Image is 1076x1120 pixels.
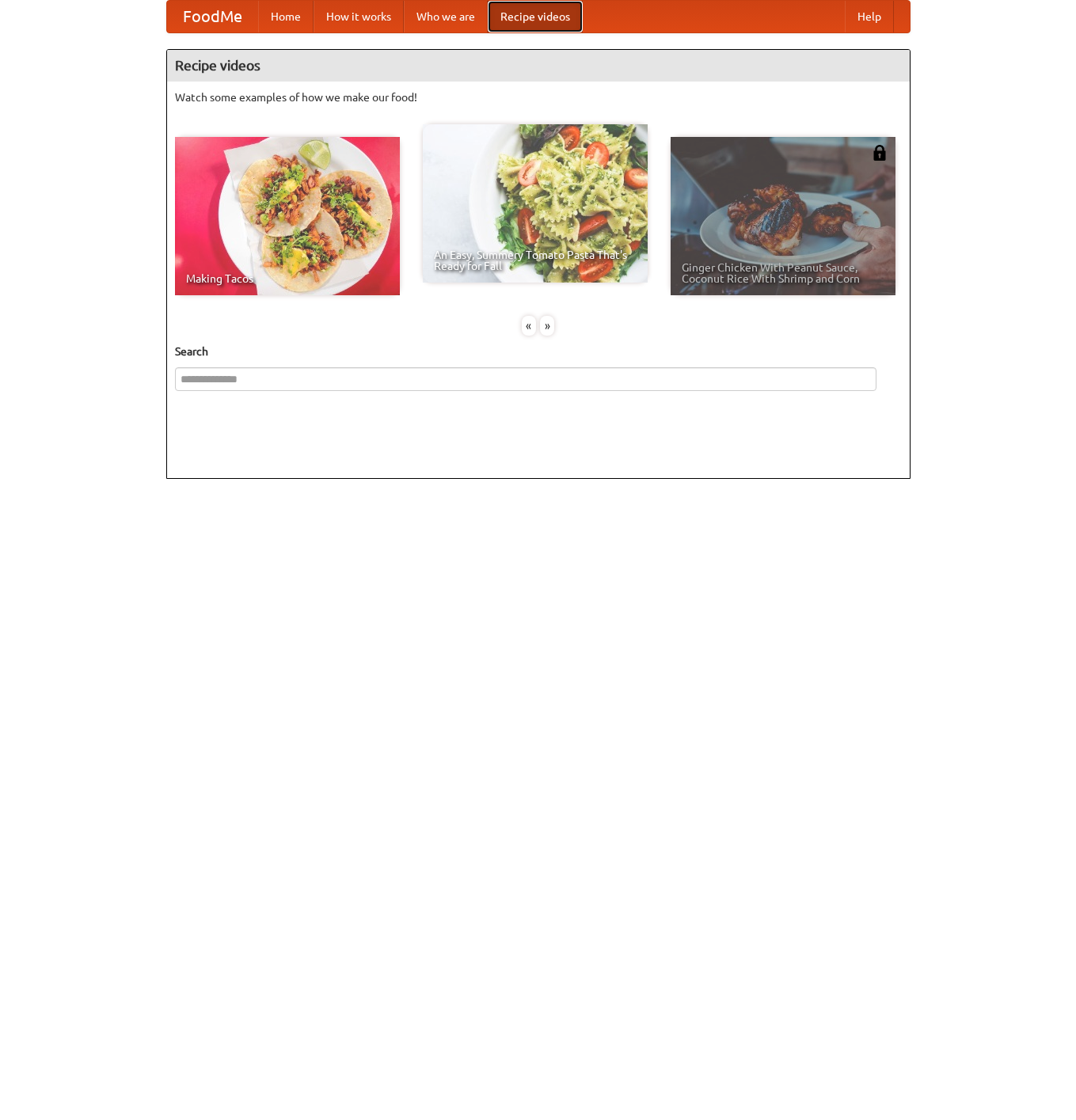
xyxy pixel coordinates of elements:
a: Home [258,1,314,32]
a: How it works [314,1,404,32]
span: Making Tacos [186,273,389,284]
a: Help [845,1,894,32]
div: « [522,316,536,336]
a: An Easy, Summery Tomato Pasta That's Ready for Fall [423,124,648,283]
p: Watch some examples of how we make our food! [175,89,902,105]
span: An Easy, Summery Tomato Pasta That's Ready for Fall [434,249,637,271]
a: FoodMe [167,1,258,32]
h4: Recipe videos [167,50,910,82]
a: Who we are [404,1,488,32]
a: Making Tacos [175,137,400,295]
a: Recipe videos [488,1,583,32]
div: » [540,316,554,336]
h5: Search [175,344,902,359]
img: 483408.png [872,145,888,161]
